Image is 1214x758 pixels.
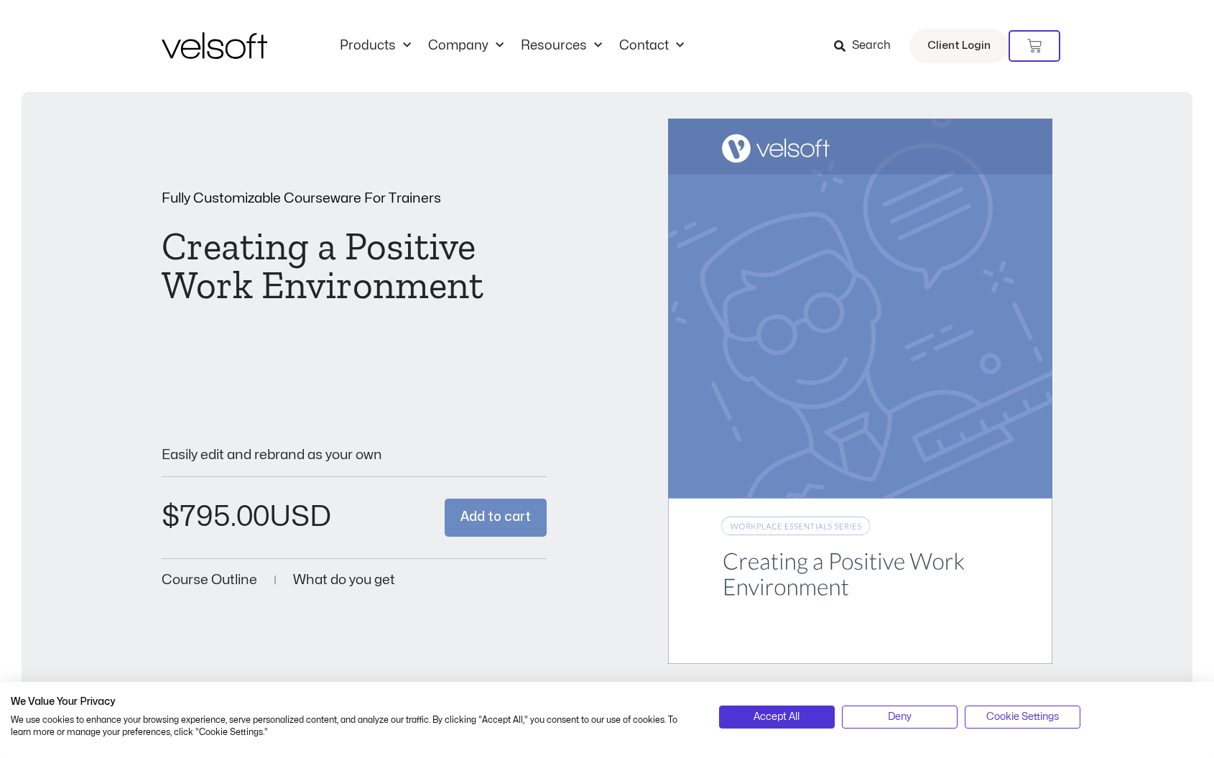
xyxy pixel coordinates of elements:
[965,706,1080,729] button: Adjust cookie preferences
[611,38,692,54] a: ContactMenu Toggle
[842,706,958,729] button: Deny all cookies
[162,32,267,59] img: Velsoft Training Materials
[162,573,257,587] a: Course Outline
[11,695,698,708] h2: We Value Your Privacy
[162,503,180,531] span: $
[162,448,547,462] p: Easily edit and rebrand as your own
[162,227,547,305] h1: Creating a Positive Work Environment
[162,192,547,205] p: Fully Customizable Courseware For Trainers
[719,706,835,729] button: Accept all cookies
[986,709,1059,725] span: Cookie Settings
[668,119,1053,664] img: Second Product Image
[162,503,269,531] bdi: 795.00
[927,37,991,55] span: Client Login
[754,709,800,725] span: Accept All
[888,709,912,725] span: Deny
[293,573,395,587] a: What do you get
[512,38,611,54] a: ResourcesMenu Toggle
[445,499,547,537] button: Add to cart
[331,38,420,54] a: ProductsMenu Toggle
[852,37,891,55] span: Search
[331,38,692,54] nav: Menu
[11,714,698,739] p: We use cookies to enhance your browsing experience, serve personalized content, and analyze our t...
[834,34,901,58] a: Search
[909,29,1009,63] a: Client Login
[420,38,512,54] a: CompanyMenu Toggle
